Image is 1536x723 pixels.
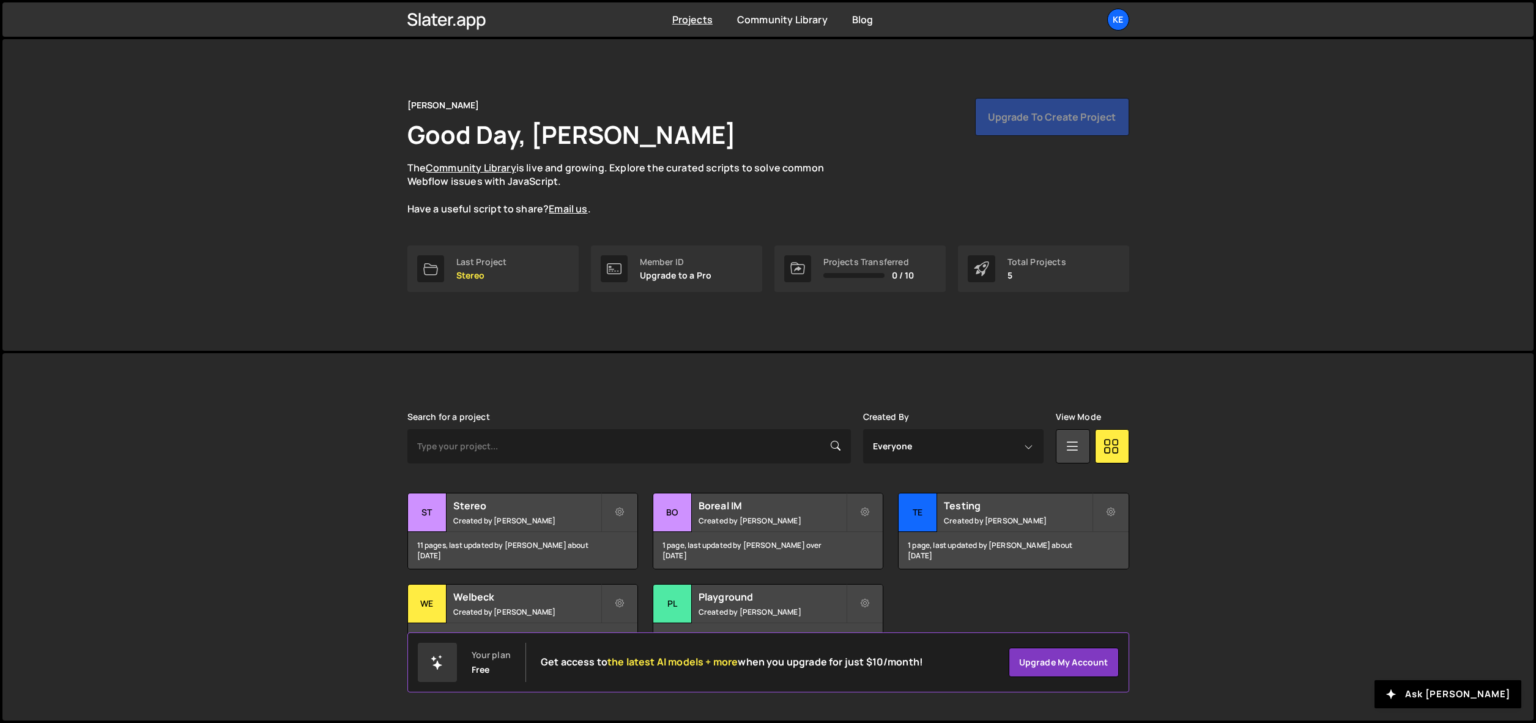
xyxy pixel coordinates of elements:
h2: Stereo [453,499,601,512]
h2: Boreal IM [699,499,846,512]
label: Created By [863,412,910,422]
a: Blog [852,13,874,26]
a: Community Library [737,13,828,26]
a: We Welbeck Created by [PERSON_NAME] 1 page, last updated by [PERSON_NAME] almost [DATE] [407,584,638,661]
h2: Get access to when you upgrade for just $10/month! [541,656,923,668]
div: Last Project [456,257,507,267]
div: 1 page, last updated by [PERSON_NAME] over [DATE] [653,532,883,569]
div: Member ID [640,257,712,267]
a: Email us [549,202,587,215]
div: Projects Transferred [823,257,915,267]
a: Ke [1107,9,1129,31]
h2: Playground [699,590,846,604]
a: Pl Playground Created by [PERSON_NAME] 1 page, last updated by [PERSON_NAME] about [DATE] [653,584,883,661]
label: View Mode [1056,412,1101,422]
button: Ask [PERSON_NAME] [1375,680,1521,708]
a: Last Project Stereo [407,245,579,292]
label: Search for a project [407,412,490,422]
p: Stereo [456,271,507,280]
div: 1 page, last updated by [PERSON_NAME] almost [DATE] [408,623,637,660]
a: Projects [672,13,713,26]
div: 11 pages, last updated by [PERSON_NAME] about [DATE] [408,532,637,569]
div: St [408,493,447,532]
small: Created by [PERSON_NAME] [453,607,601,617]
div: We [408,585,447,623]
input: Type your project... [407,429,851,463]
div: Free [472,665,490,675]
a: Community Library [426,161,516,174]
p: 5 [1007,271,1066,280]
a: Bo Boreal IM Created by [PERSON_NAME] 1 page, last updated by [PERSON_NAME] over [DATE] [653,493,883,569]
p: Upgrade to a Pro [640,271,712,280]
a: Te Testing Created by [PERSON_NAME] 1 page, last updated by [PERSON_NAME] about [DATE] [898,493,1129,569]
div: Your plan [472,650,511,660]
div: [PERSON_NAME] [407,98,480,113]
h1: Good Day, [PERSON_NAME] [407,118,736,151]
small: Created by [PERSON_NAME] [699,607,846,617]
h2: Testing [944,499,1091,512]
small: Created by [PERSON_NAME] [944,515,1091,526]
p: The is live and growing. Explore the curated scripts to solve common Webflow issues with JavaScri... [407,161,848,216]
a: St Stereo Created by [PERSON_NAME] 11 pages, last updated by [PERSON_NAME] about [DATE] [407,493,638,569]
div: Pl [653,585,692,623]
small: Created by [PERSON_NAME] [699,515,846,526]
div: Total Projects [1007,257,1066,267]
h2: Welbeck [453,590,601,604]
span: 0 / 10 [892,271,915,280]
span: the latest AI models + more [607,655,738,669]
div: Bo [653,493,692,532]
div: Te [899,493,937,532]
div: 1 page, last updated by [PERSON_NAME] about [DATE] [653,623,883,660]
a: Upgrade my account [1009,648,1119,677]
small: Created by [PERSON_NAME] [453,515,601,526]
div: 1 page, last updated by [PERSON_NAME] about [DATE] [899,532,1128,569]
